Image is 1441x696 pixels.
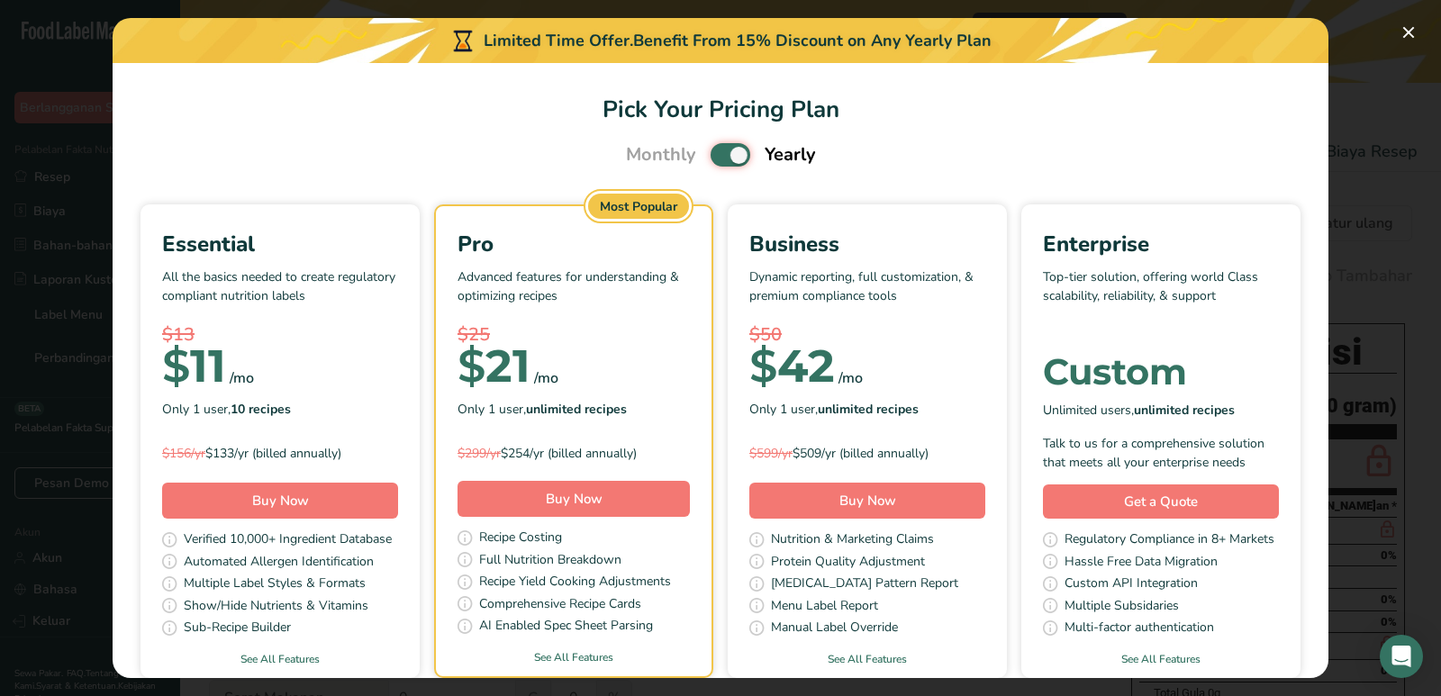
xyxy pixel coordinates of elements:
[771,618,898,640] span: Manual Label Override
[534,367,558,389] div: /mo
[771,574,958,596] span: [MEDICAL_DATA] Pattern Report
[458,481,690,517] button: Buy Now
[1021,651,1301,667] a: See All Features
[162,483,398,519] button: Buy Now
[633,29,992,53] div: Benefit From 15% Discount on Any Yearly Plan
[113,18,1328,63] div: Limited Time Offer.
[162,348,226,384] div: 11
[749,444,985,463] div: $509/yr (billed annually)
[162,400,291,419] span: Only 1 user,
[1043,267,1279,321] p: Top-tier solution, offering world Class scalability, reliability, & support
[1380,635,1423,678] div: Buka Interkom Messenger
[588,194,689,219] div: Most Popular
[162,228,398,260] div: Essential
[749,483,985,519] button: Buy Now
[479,616,653,638] span: AI Enabled Spec Sheet Parsing
[1065,529,1274,552] span: Regulatory Compliance in 8+ Markets
[479,572,671,594] span: Recipe Yield Cooking Adjustments
[749,339,777,393] span: $
[184,552,374,574] span: Automated Allergen Identification
[1043,354,1279,390] div: Custom
[458,444,690,463] div: $254/yr (billed annually)
[162,445,205,462] span: $156/yr
[728,651,1007,667] a: See All Features
[184,529,392,552] span: Verified 10,000+ Ingredient Database
[162,444,398,463] div: $133/yr (billed annually)
[458,228,690,260] div: Pro
[479,594,641,617] span: Comprehensive Recipe Cards
[458,339,485,393] span: $
[749,228,985,260] div: Business
[749,400,919,419] span: Only 1 user,
[1043,401,1235,420] span: Unlimited users,
[1043,434,1279,472] div: Talk to us for a comprehensive solution that meets all your enterprise needs
[458,321,690,348] div: $25
[184,596,368,619] span: Show/Hide Nutrients & Vitamins
[134,92,1307,127] h1: Pick Your Pricing Plan
[162,321,398,348] div: $13
[1124,492,1198,512] span: Get a Quote
[184,618,291,640] span: Sub-Recipe Builder
[458,400,627,419] span: Only 1 user,
[765,141,816,168] span: Yearly
[1043,228,1279,260] div: Enterprise
[479,550,621,573] span: Full Nutrition Breakdown
[252,492,309,510] span: Buy Now
[749,267,985,321] p: Dynamic reporting, full customization, & premium compliance tools
[458,445,501,462] span: $299/yr
[140,651,420,667] a: See All Features
[231,401,291,418] b: 10 recipes
[458,348,530,384] div: 21
[771,529,934,552] span: Nutrition & Marketing Claims
[771,596,878,619] span: Menu Label Report
[626,141,696,168] span: Monthly
[184,574,366,596] span: Multiple Label Styles & Formats
[749,348,835,384] div: 42
[162,267,398,321] p: All the basics needed to create regulatory compliant nutrition labels
[1065,596,1179,619] span: Multiple Subsidaries
[818,401,919,418] b: unlimited recipes
[1134,402,1235,419] b: unlimited recipes
[546,490,603,508] span: Buy Now
[1065,574,1198,596] span: Custom API Integration
[479,528,562,550] span: Recipe Costing
[1065,552,1218,574] span: Hassle Free Data Migration
[458,267,690,321] p: Advanced features for understanding & optimizing recipes
[838,367,863,389] div: /mo
[749,445,793,462] span: $599/yr
[839,492,896,510] span: Buy Now
[162,339,190,393] span: $
[1043,484,1279,520] a: Get a Quote
[436,649,711,665] a: See All Features
[526,401,627,418] b: unlimited recipes
[771,552,925,574] span: Protein Quality Adjustment
[230,367,254,389] div: /mo
[749,321,985,348] div: $50
[1065,618,1214,640] span: Multi-factor authentication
